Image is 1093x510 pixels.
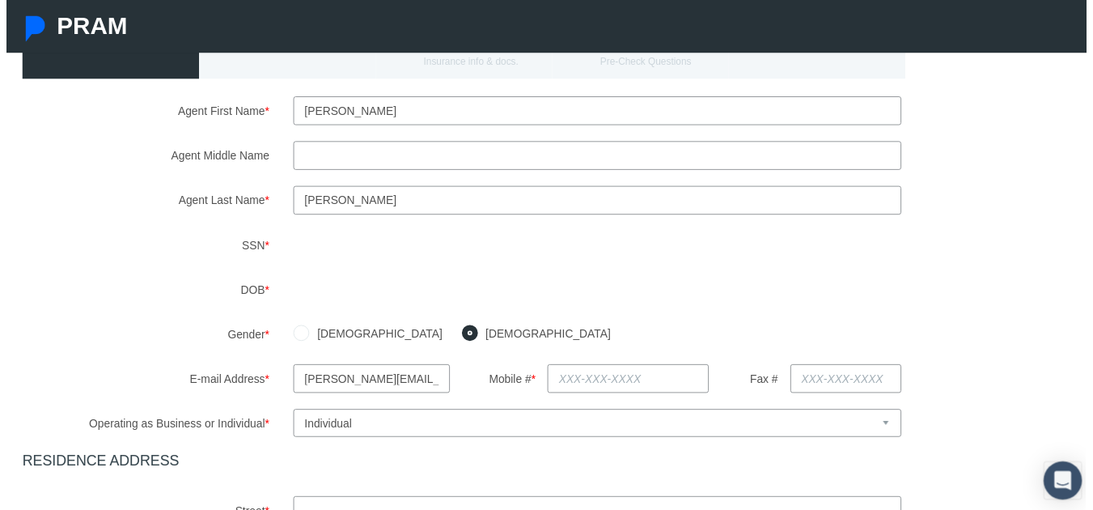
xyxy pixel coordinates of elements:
label: [DEMOGRAPHIC_DATA] [307,329,442,347]
input: XXX-XXX-XXXX [548,369,711,398]
label: Agent First Name [4,98,278,127]
label: Agent Middle Name [4,143,278,172]
label: Agent Last Name [4,189,278,218]
label: Fax # [735,369,782,397]
label: E-mail Address [95,369,278,397]
div: Open Intercom Messenger [1050,467,1089,506]
span: PRAM [51,13,122,40]
label: DOB [4,279,278,308]
label: Operating as Business or Individual [4,414,278,443]
input: XXX-XXX-XXXX [794,369,907,398]
h4: RESIDENCE ADDRESS [16,459,1089,477]
label: Gender [4,325,278,353]
label: Mobile # [473,369,536,397]
label: SSN [4,234,278,263]
img: Pram Partner [16,16,42,42]
label: [DEMOGRAPHIC_DATA] [477,329,612,347]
